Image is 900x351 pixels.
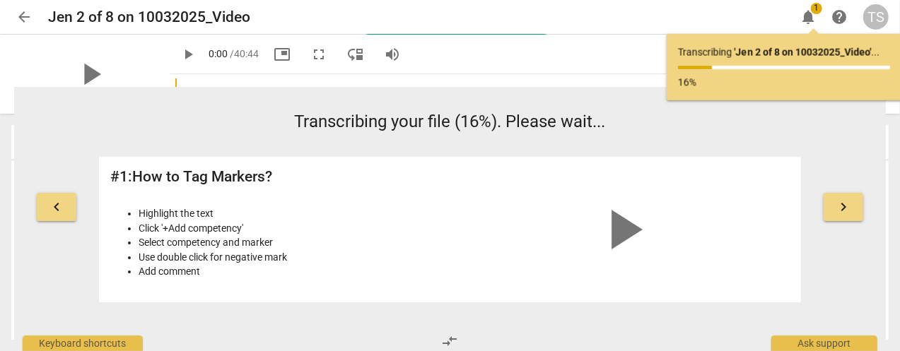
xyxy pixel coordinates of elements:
[811,3,822,14] span: 1
[139,250,443,265] li: Use double click for negative mark
[209,48,228,59] span: 0:00
[343,42,368,67] button: View player as separate pane
[175,42,201,67] button: Play
[310,46,327,63] span: fullscreen
[295,112,606,131] span: Transcribing your file (16%). Please wait...
[384,46,401,63] span: volume_up
[274,46,291,63] span: picture_in_picture
[800,8,817,25] span: notifications
[735,47,872,58] b: ' Jen 2 of 8 on 10032025_Video '
[180,46,197,63] span: play_arrow
[863,4,889,30] button: TS
[269,42,295,67] button: Picture in picture
[139,235,443,250] li: Select competency and marker
[678,45,890,60] p: Transcribing ...
[826,4,852,30] a: Help
[230,48,259,59] span: / 40:44
[139,264,443,279] li: Add comment
[139,206,443,221] li: Highlight the text
[835,198,852,215] span: keyboard_arrow_right
[831,8,848,25] span: help
[795,4,821,30] button: Notifications
[110,168,443,186] h2: # 1 : How to Tag Markers?
[771,335,877,351] div: Ask support
[678,75,890,90] p: 16%
[347,46,364,63] span: move_down
[139,221,443,236] li: Click '+Add competency'
[23,335,143,351] div: Keyboard shortcuts
[590,196,658,263] span: play_arrow
[441,333,458,350] span: compare_arrows
[380,42,405,67] button: Volume
[16,8,33,25] span: arrow_back
[48,8,250,26] h2: Jen 2 of 8 on 10032025_Video
[72,56,109,93] span: play_arrow
[48,198,65,215] span: keyboard_arrow_left
[306,42,332,67] button: Fullscreen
